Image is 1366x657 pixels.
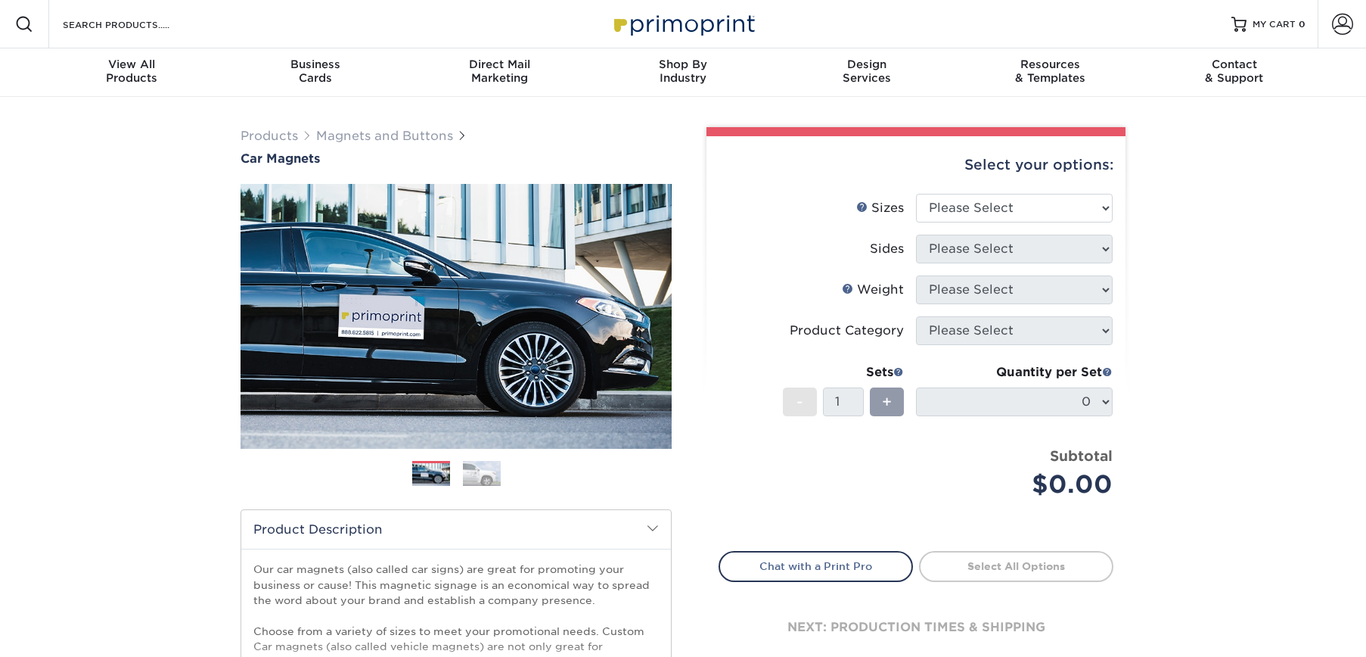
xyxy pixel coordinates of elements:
div: Sets [783,363,904,381]
img: Primoprint [607,8,759,40]
span: Business [224,58,408,71]
span: View All [40,58,224,71]
div: Product Category [790,322,904,340]
a: Magnets and Buttons [316,129,453,143]
a: Select All Options [919,551,1113,581]
div: Cards [224,58,408,85]
a: Contact& Support [1142,48,1326,97]
a: View AllProducts [40,48,224,97]
div: Sides [870,240,904,258]
a: Resources& Templates [958,48,1142,97]
a: Products [241,129,298,143]
a: Chat with a Print Pro [719,551,913,581]
h2: Product Description [241,510,671,549]
div: & Templates [958,58,1142,85]
div: Select your options: [719,136,1113,194]
div: & Support [1142,58,1326,85]
span: Resources [958,58,1142,71]
div: Marketing [408,58,591,85]
a: BusinessCards [224,48,408,97]
span: Contact [1142,58,1326,71]
span: Shop By [591,58,775,71]
div: Sizes [856,199,904,217]
div: Quantity per Set [916,363,1113,381]
span: MY CART [1253,18,1296,31]
a: DesignServices [775,48,958,97]
a: Car Magnets [241,151,672,166]
span: Car Magnets [241,151,320,166]
strong: Subtotal [1050,447,1113,464]
div: Services [775,58,958,85]
span: - [796,391,803,413]
input: SEARCH PRODUCTS..... [61,15,209,33]
span: 0 [1299,19,1305,30]
img: Car Magnets 01 [241,167,672,466]
span: Direct Mail [408,58,591,71]
span: + [882,391,892,413]
img: Magnets and Buttons 02 [463,460,501,487]
div: Industry [591,58,775,85]
div: $0.00 [927,466,1113,503]
a: Shop ByIndustry [591,48,775,97]
div: Products [40,58,224,85]
span: Design [775,58,958,71]
img: Magnets and Buttons 01 [412,462,450,488]
div: Weight [842,281,904,299]
a: Direct MailMarketing [408,48,591,97]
